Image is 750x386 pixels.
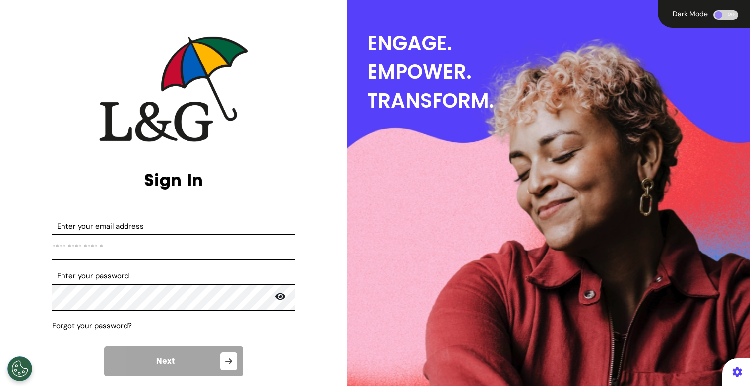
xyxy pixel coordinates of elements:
[7,356,32,381] button: Open Preferences
[52,270,295,282] label: Enter your password
[367,29,750,58] div: ENGAGE.
[367,58,750,86] div: EMPOWER.
[713,10,738,20] div: OFF
[52,321,132,331] span: Forgot your password?
[670,10,711,17] div: Dark Mode
[367,86,750,115] div: TRANSFORM.
[52,221,295,232] label: Enter your email address
[104,346,243,376] button: Next
[99,36,248,142] img: company logo
[156,357,175,365] span: Next
[52,169,295,191] h2: Sign In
